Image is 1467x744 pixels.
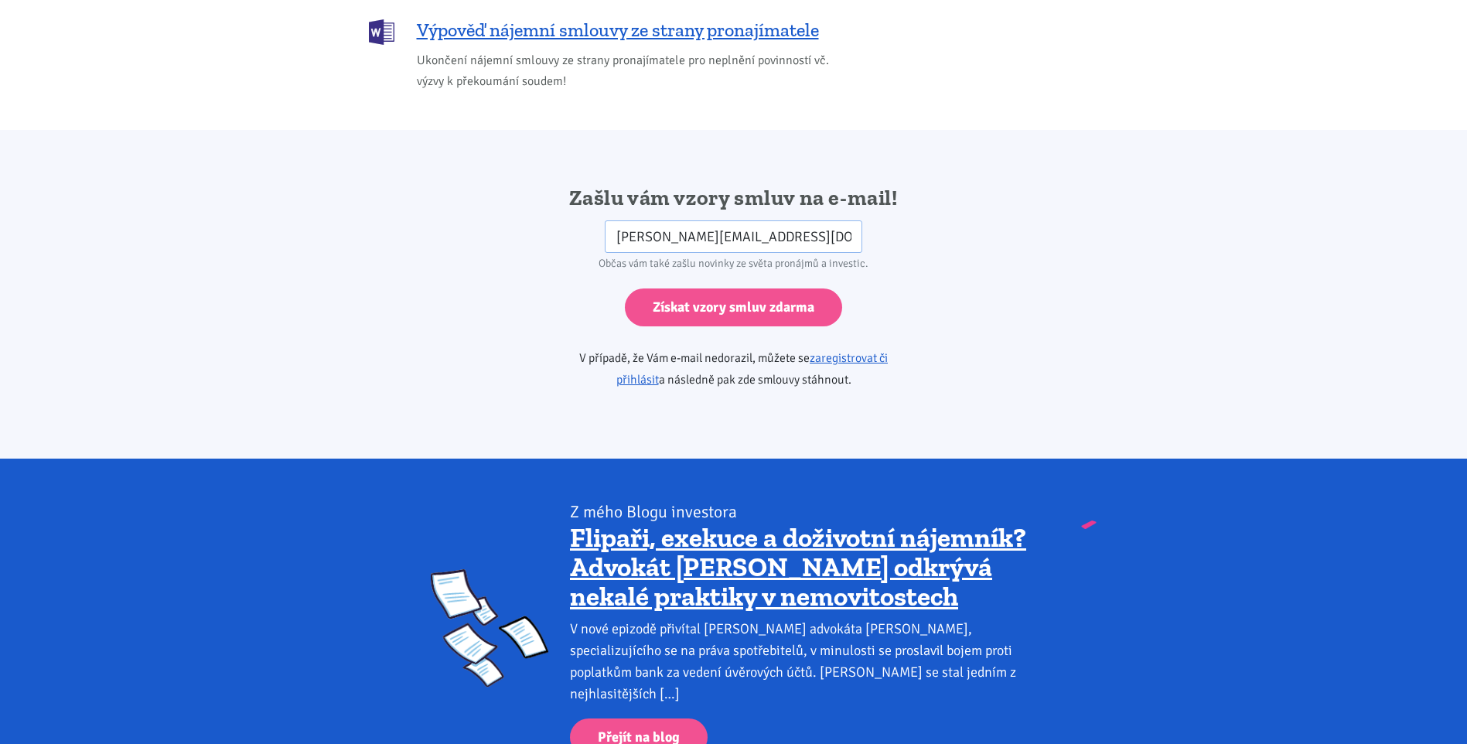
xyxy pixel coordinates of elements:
div: Z mého Blogu investora [570,501,1036,523]
span: Výpověď nájemní smlouvy ze strany pronajímatele [417,18,819,43]
p: V případě, že Vám e-mail nedorazil, můžete se a následně pak zde smlouvy stáhnout. [535,347,932,391]
div: V nové epizodě přivítal [PERSON_NAME] advokáta [PERSON_NAME], specializujícího se na práva spotře... [570,618,1036,705]
input: Získat vzory smluv zdarma [625,288,842,326]
input: Zadejte váš e-mail [605,220,862,254]
img: DOCX (Word) [369,19,394,45]
a: Výpověď nájemní smlouvy ze strany pronajímatele [369,18,848,43]
a: Flipaři, exekuce a doživotní nájemník? Advokát [PERSON_NAME] odkrývá nekalé praktiky v nemovitostech [570,521,1026,613]
div: Občas vám také zašlu novinky ze světa pronájmů a investic. [535,253,932,275]
h2: Zašlu vám vzory smluv na e-mail! [535,184,932,212]
span: Ukončení nájemní smlouvy ze strany pronajímatele pro neplnění povinností vč. výzvy k překoumání s... [417,50,848,92]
